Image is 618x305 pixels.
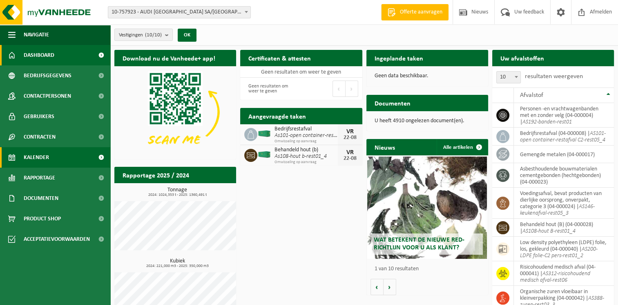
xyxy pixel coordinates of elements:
h2: Nieuws [366,139,403,155]
h2: Rapportage 2025 / 2024 [114,167,197,183]
a: Offerte aanvragen [381,4,448,20]
div: 22-08 [342,135,358,141]
span: Dashboard [24,45,54,65]
h2: Download nu de Vanheede+ app! [114,50,223,66]
span: Contracten [24,127,56,147]
td: voedingsafval, bevat producten van dierlijke oorsprong, onverpakt, categorie 3 (04-000024) | [514,188,614,219]
h2: Certificaten & attesten [240,50,319,66]
span: Kalender [24,147,49,168]
td: asbesthoudende bouwmaterialen cementgebonden (hechtgebonden) (04-000023) [514,163,614,188]
a: Bekijk rapportage [175,183,235,199]
div: 22-08 [342,156,358,161]
button: OK [178,29,196,42]
i: AS312-risicohoudend medisch afval-rest06 [520,271,590,283]
div: VR [342,149,358,156]
td: low density polyethyleen (LDPE) folie, los, gekleurd (04-000040) | [514,237,614,261]
span: Documenten [24,188,58,209]
p: U heeft 4910 ongelezen document(en). [375,118,480,124]
span: 10-757923 - AUDI BRUSSELS SA/NV - VORST [108,7,250,18]
span: Contactpersonen [24,86,71,106]
td: bedrijfsrestafval (04-000008) | [514,128,614,146]
p: Geen data beschikbaar. [375,73,480,79]
span: Navigatie [24,25,49,45]
span: 2024: 221,000 m3 - 2025: 350,000 m3 [118,264,236,268]
span: 10-757923 - AUDI BRUSSELS SA/NV - VORST [108,6,251,18]
span: Acceptatievoorwaarden [24,229,90,249]
span: 10 [497,72,520,83]
span: Offerte aanvragen [398,8,444,16]
button: Next [346,81,358,97]
a: Alle artikelen [437,139,487,155]
button: Vorige [370,279,384,295]
h2: Documenten [366,95,419,111]
span: 2024: 1024,353 t - 2025: 1360,491 t [118,193,236,197]
td: gemengde metalen (04-000017) [514,146,614,163]
td: risicohoudend medisch afval (04-000041) | [514,261,614,286]
span: Vestigingen [119,29,162,41]
button: Previous [332,81,346,97]
span: Behandeld hout (b) [274,147,337,153]
button: Vestigingen(10/10) [114,29,173,41]
i: As108-hout b-rest01_4 [274,153,327,159]
span: Omwisseling op aanvraag [274,160,337,165]
span: 10 [496,71,521,83]
td: behandeld hout (B) (04-000028) | [514,219,614,237]
span: Rapportage [24,168,55,188]
span: Omwisseling op aanvraag [274,139,337,144]
h2: Uw afvalstoffen [492,50,552,66]
button: Volgende [384,279,396,295]
div: VR [342,128,358,135]
count: (10/10) [145,32,162,38]
i: AS108-hout B-rest01_4 [522,228,576,234]
p: 1 van 10 resultaten [375,266,484,272]
img: Download de VHEPlus App [114,66,236,158]
h2: Ingeplande taken [366,50,431,66]
h2: Aangevraagde taken [240,108,314,124]
td: Geen resultaten om weer te geven [240,66,362,78]
span: Gebruikers [24,106,54,127]
a: Wat betekent de nieuwe RED-richtlijn voor u als klant? [367,157,486,259]
span: Bedrijfsrestafval [274,126,337,132]
i: AS192-banden-rest01 [522,119,572,125]
img: HK-XC-40-GN-00 [257,151,271,158]
h3: Kubiek [118,258,236,268]
img: HK-XC-40-GN-00 [257,130,271,137]
label: resultaten weergeven [525,73,583,80]
span: Bedrijfsgegevens [24,65,71,86]
i: AS146-keukenafval-rest05_3 [520,204,595,216]
span: Afvalstof [520,92,543,99]
i: AS101-open container-restafval C2-rest05_4 [520,130,606,143]
td: personen -en vrachtwagenbanden met en zonder velg (04-000004) | [514,103,614,128]
span: Wat betekent de nieuwe RED-richtlijn voor u als klant? [373,237,464,251]
span: Product Shop [24,209,61,229]
i: AS200-LDPE folie-C2 pers-rest01_2 [520,246,598,259]
h3: Tonnage [118,187,236,197]
div: Geen resultaten om weer te geven [244,80,297,98]
i: As101-open container-restafval c2-rest05_4 [274,132,375,139]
